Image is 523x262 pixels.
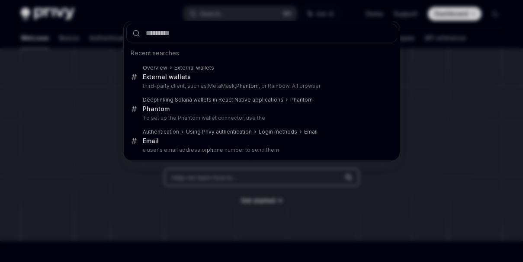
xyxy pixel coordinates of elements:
[236,83,259,89] b: Phantom
[143,128,179,135] div: Authentication
[143,64,167,71] div: Overview
[259,128,297,135] div: Login methods
[131,49,179,58] span: Recent searches
[143,137,159,145] div: Email
[143,105,170,112] b: Phantom
[143,147,379,153] p: a user's email address or one number to send them
[143,83,379,89] p: third-party client, such as MetaMask, , or Rainbow. All browser
[304,128,318,135] div: Email
[290,96,313,103] b: Phantom
[143,73,191,81] div: External wallets
[143,115,379,121] p: To set up the Phantom wallet connector, use the
[186,128,252,135] div: Using Privy authentication
[143,96,283,103] div: Deeplinking Solana wallets in React Native applications
[174,64,214,71] div: External wallets
[207,147,213,153] b: ph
